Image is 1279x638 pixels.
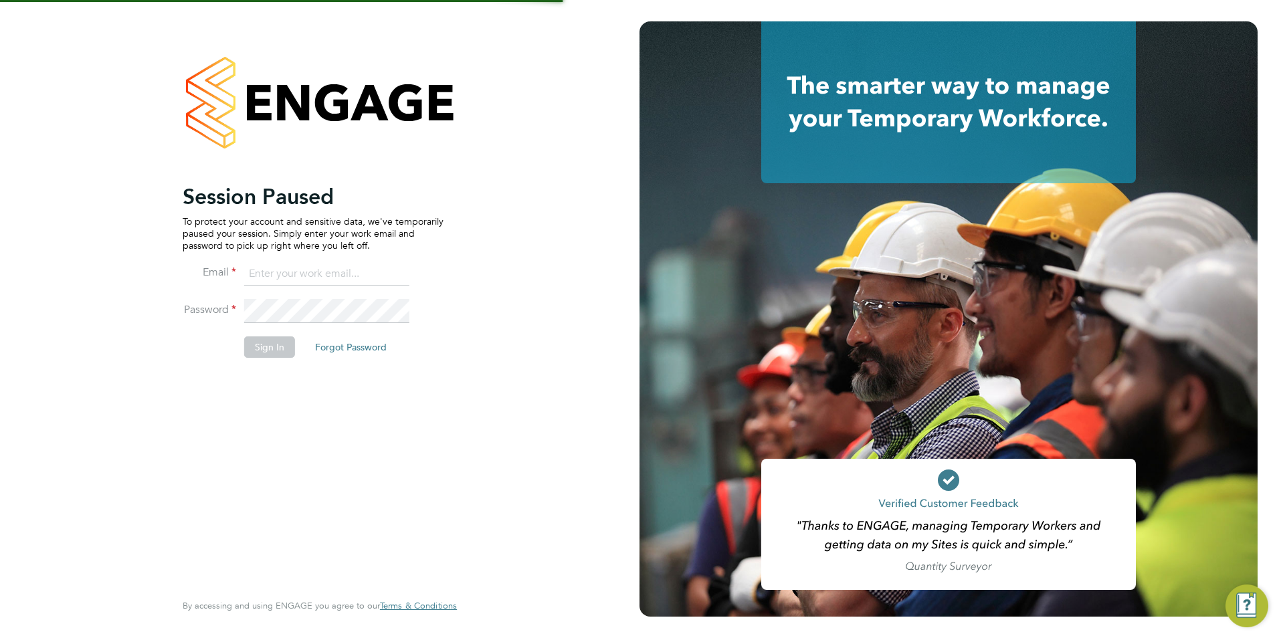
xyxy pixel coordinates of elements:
input: Enter your work email... [244,262,409,286]
label: Password [183,303,236,317]
button: Sign In [244,336,295,358]
label: Email [183,265,236,280]
h2: Session Paused [183,183,444,210]
button: Engage Resource Center [1225,584,1268,627]
button: Forgot Password [304,336,397,358]
span: By accessing and using ENGAGE you agree to our [183,600,457,611]
p: To protect your account and sensitive data, we've temporarily paused your session. Simply enter y... [183,215,444,252]
span: Terms & Conditions [380,600,457,611]
a: Terms & Conditions [380,601,457,611]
